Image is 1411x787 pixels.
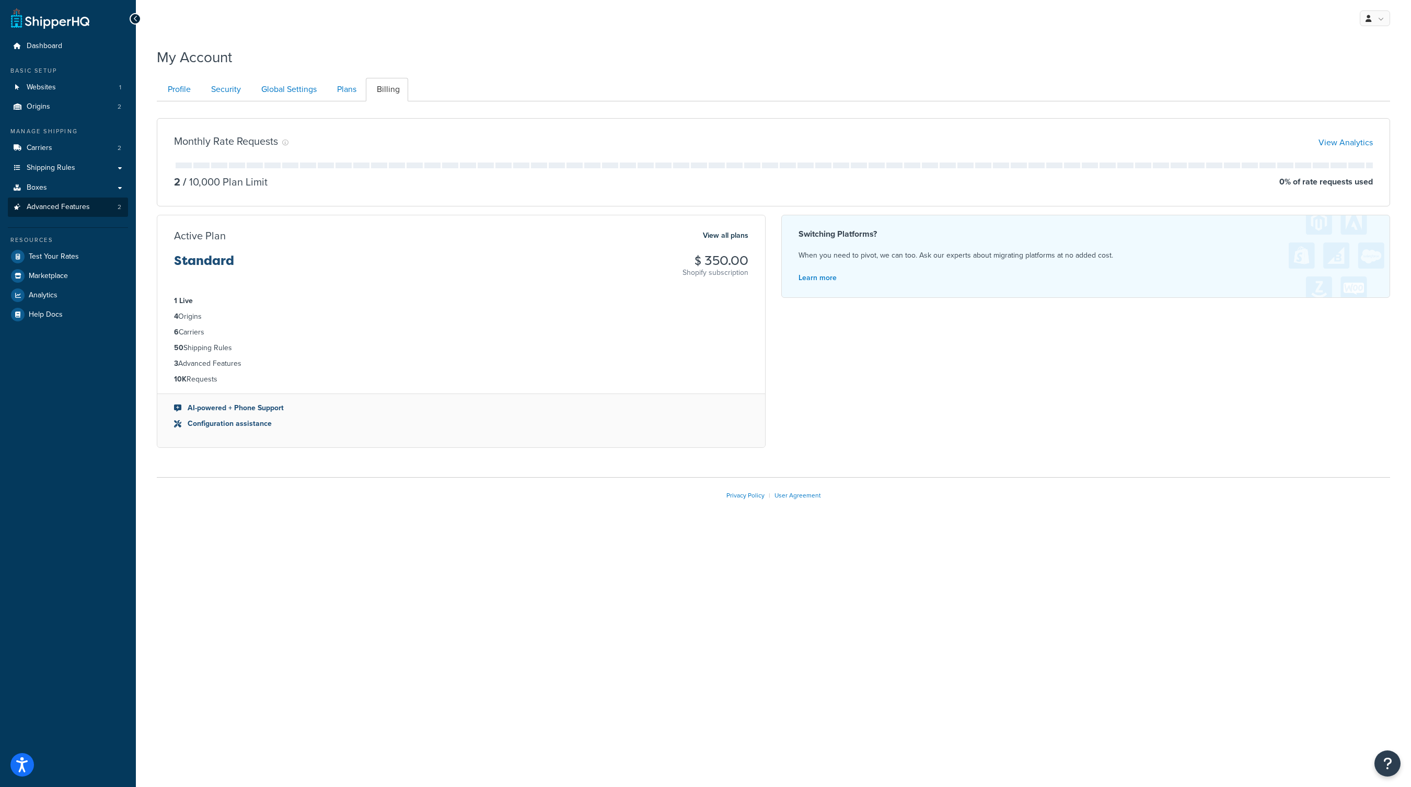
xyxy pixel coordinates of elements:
a: Plans [326,78,365,101]
li: Carriers [174,327,748,338]
a: Billing [366,78,408,101]
span: Origins [27,102,50,111]
li: Websites [8,78,128,97]
a: Carriers 2 [8,138,128,158]
a: Security [200,78,249,101]
a: ShipperHQ Home [11,8,89,29]
a: Test Your Rates [8,247,128,266]
a: Global Settings [250,78,325,101]
a: Analytics [8,286,128,305]
a: Origins 2 [8,97,128,117]
strong: 4 [174,311,178,322]
span: 2 [118,203,121,212]
span: Websites [27,83,56,92]
span: Dashboard [27,42,62,51]
a: User Agreement [774,491,821,500]
span: Carriers [27,144,52,153]
a: Shipping Rules [8,158,128,178]
span: Help Docs [29,310,63,319]
a: Dashboard [8,37,128,56]
span: 2 [118,102,121,111]
li: Shipping Rules [174,342,748,354]
h3: Monthly Rate Requests [174,135,278,147]
strong: 50 [174,342,183,353]
li: Advanced Features [8,198,128,217]
span: Boxes [27,183,47,192]
p: 10,000 Plan Limit [180,175,268,189]
h3: Standard [174,254,234,276]
h3: $ 350.00 [683,254,748,268]
a: Advanced Features 2 [8,198,128,217]
li: Advanced Features [174,358,748,369]
h3: Active Plan [174,230,226,241]
div: Manage Shipping [8,127,128,136]
p: 0 % of rate requests used [1279,175,1373,189]
li: Carriers [8,138,128,158]
p: 2 [174,175,180,189]
strong: 1 Live [174,295,193,306]
a: Boxes [8,178,128,198]
span: | [769,491,770,500]
div: Resources [8,236,128,245]
li: Requests [174,374,748,385]
a: View Analytics [1319,136,1373,148]
p: When you need to pivot, we can too. Ask our experts about migrating platforms at no added cost. [799,249,1373,262]
span: Analytics [29,291,57,300]
a: Help Docs [8,305,128,324]
a: Profile [157,78,199,101]
li: Origins [8,97,128,117]
h4: Switching Platforms? [799,228,1373,240]
strong: 3 [174,358,178,369]
strong: 10K [174,374,187,385]
a: Marketplace [8,267,128,285]
a: View all plans [703,229,748,242]
span: Marketplace [29,272,68,281]
p: Shopify subscription [683,268,748,278]
span: / [183,174,187,190]
div: Basic Setup [8,66,128,75]
span: 1 [119,83,121,92]
span: Advanced Features [27,203,90,212]
h1: My Account [157,47,232,67]
span: 2 [118,144,121,153]
li: Configuration assistance [174,418,748,430]
a: Learn more [799,272,837,283]
li: Origins [174,311,748,322]
span: Test Your Rates [29,252,79,261]
li: AI-powered + Phone Support [174,402,748,414]
a: Privacy Policy [726,491,765,500]
button: Open Resource Center [1374,750,1401,777]
strong: 6 [174,327,179,338]
span: Shipping Rules [27,164,75,172]
a: Websites 1 [8,78,128,97]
